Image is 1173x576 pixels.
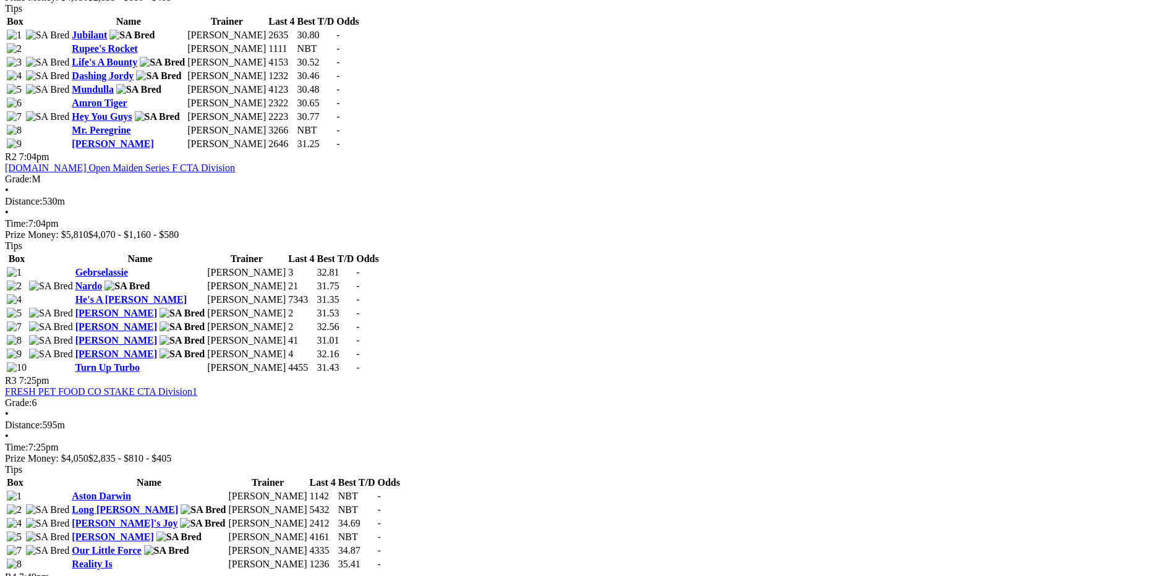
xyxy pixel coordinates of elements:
[288,266,315,279] td: 3
[72,30,107,40] a: Jubilant
[336,98,339,108] span: -
[7,111,22,122] img: 7
[297,97,335,109] td: 30.65
[268,43,295,55] td: 1111
[338,517,376,530] td: 34.69
[7,281,22,292] img: 2
[207,362,286,374] td: [PERSON_NAME]
[140,57,185,68] img: SA Bred
[75,253,206,265] th: Name
[7,532,22,543] img: 5
[317,307,355,320] td: 31.53
[160,335,205,346] img: SA Bred
[297,56,335,69] td: 30.52
[356,349,359,359] span: -
[7,321,22,332] img: 7
[26,545,70,556] img: SA Bred
[29,335,73,346] img: SA Bred
[297,124,335,137] td: NBT
[5,397,1168,409] div: 6
[297,29,335,41] td: 30.80
[7,545,22,556] img: 7
[72,491,131,501] a: Aston Darwin
[5,163,235,173] a: [DOMAIN_NAME] Open Maiden Series F CTA Division
[5,218,28,229] span: Time:
[26,111,70,122] img: SA Bred
[378,532,381,542] span: -
[378,491,381,501] span: -
[72,70,134,81] a: Dashing Jordy
[160,321,205,332] img: SA Bred
[309,517,336,530] td: 2412
[268,83,295,96] td: 4123
[288,334,315,347] td: 41
[187,97,267,109] td: [PERSON_NAME]
[29,349,73,360] img: SA Bred
[72,138,153,149] a: [PERSON_NAME]
[75,294,187,305] a: He's A [PERSON_NAME]
[181,504,226,515] img: SA Bred
[75,308,157,318] a: [PERSON_NAME]
[336,138,339,149] span: -
[297,138,335,150] td: 31.25
[19,375,49,386] span: 7:25pm
[5,386,197,397] a: FRESH PET FOOD CO STAKE CTA Division1
[187,124,267,137] td: [PERSON_NAME]
[288,362,315,374] td: 4455
[5,453,1168,464] div: Prize Money: $4,050
[356,267,359,277] span: -
[336,43,339,54] span: -
[72,559,112,569] a: Reality Is
[268,15,295,28] th: Last 4
[187,111,267,123] td: [PERSON_NAME]
[356,253,379,265] th: Odds
[187,83,267,96] td: [PERSON_NAME]
[338,558,376,570] td: 35.41
[180,518,225,529] img: SA Bred
[7,308,22,319] img: 5
[7,504,22,515] img: 2
[336,57,339,67] span: -
[160,308,205,319] img: SA Bred
[268,97,295,109] td: 2322
[317,280,355,292] td: 31.75
[72,545,141,556] a: Our Little Force
[5,196,42,206] span: Distance:
[5,420,42,430] span: Distance:
[356,308,359,318] span: -
[268,56,295,69] td: 4153
[7,57,22,68] img: 3
[187,29,267,41] td: [PERSON_NAME]
[135,111,180,122] img: SA Bred
[5,397,32,408] span: Grade:
[288,307,315,320] td: 2
[72,98,127,108] a: Amron Tiger
[7,559,22,570] img: 8
[317,362,355,374] td: 31.43
[378,559,381,569] span: -
[19,151,49,162] span: 7:04pm
[297,43,335,55] td: NBT
[228,531,307,543] td: [PERSON_NAME]
[336,70,339,81] span: -
[5,431,9,441] span: •
[109,30,155,41] img: SA Bred
[356,321,359,332] span: -
[26,30,70,41] img: SA Bred
[5,442,28,452] span: Time:
[7,30,22,41] img: 1
[5,151,17,162] span: R2
[5,196,1168,207] div: 530m
[207,266,286,279] td: [PERSON_NAME]
[88,453,172,464] span: $2,835 - $810 - $405
[7,43,22,54] img: 2
[187,56,267,69] td: [PERSON_NAME]
[75,335,157,345] a: [PERSON_NAME]
[29,281,73,292] img: SA Bred
[336,111,339,122] span: -
[187,43,267,55] td: [PERSON_NAME]
[5,218,1168,229] div: 7:04pm
[309,544,336,557] td: 4335
[160,349,205,360] img: SA Bred
[309,558,336,570] td: 1236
